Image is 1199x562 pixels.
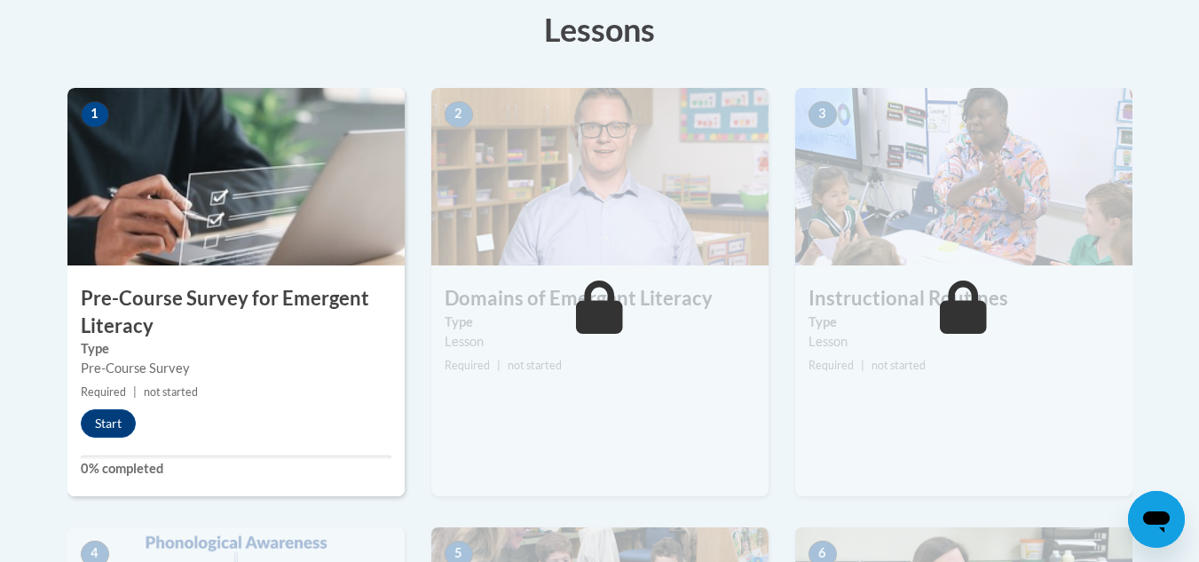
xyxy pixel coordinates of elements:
span: | [497,359,501,372]
label: 0% completed [81,459,391,479]
img: Course Image [431,88,769,265]
span: 3 [809,101,837,128]
h3: Instructional Routines [795,285,1132,313]
span: Required [445,359,490,372]
span: | [861,359,864,372]
h3: Pre-Course Survey for Emergent Literacy [67,285,405,340]
img: Course Image [67,88,405,265]
label: Type [809,313,1119,332]
span: Required [809,359,854,372]
h3: Domains of Emergent Literacy [431,285,769,313]
span: | [133,385,137,399]
iframe: Button to launch messaging window [1128,491,1185,548]
span: 1 [81,101,109,128]
h3: Lessons [67,7,1132,51]
div: Pre-Course Survey [81,359,391,378]
img: Course Image [795,88,1132,265]
div: Lesson [809,332,1119,352]
label: Type [81,339,391,359]
div: Lesson [445,332,755,352]
span: not started [508,359,562,372]
span: not started [144,385,198,399]
span: 2 [445,101,473,128]
span: not started [872,359,926,372]
span: Required [81,385,126,399]
label: Type [445,313,755,332]
button: Start [81,409,136,438]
